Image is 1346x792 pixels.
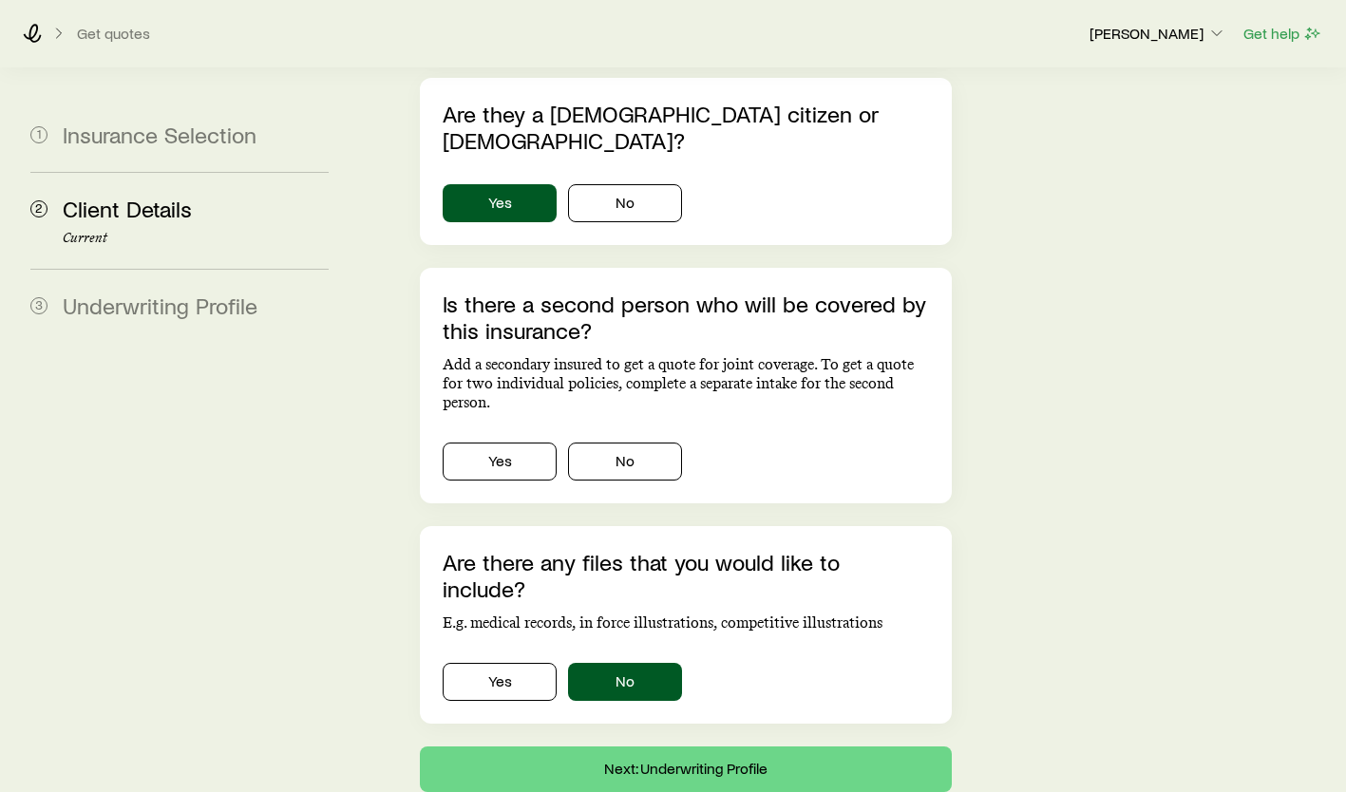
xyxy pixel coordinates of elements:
button: Get help [1242,23,1323,45]
button: Yes [443,663,557,701]
span: Insurance Selection [63,121,256,148]
button: [PERSON_NAME] [1089,23,1227,46]
button: Get quotes [76,25,151,43]
button: No [568,184,682,222]
button: Next: Underwriting Profile [420,746,952,792]
button: Yes [443,184,557,222]
button: No [568,663,682,701]
span: Underwriting Profile [63,292,257,319]
button: Yes [443,443,557,481]
p: Is there a second person who will be covered by this insurance? [443,291,929,344]
p: Are they a [DEMOGRAPHIC_DATA] citizen or [DEMOGRAPHIC_DATA]? [443,101,929,154]
button: No [568,443,682,481]
p: Are there any files that you would like to include? [443,549,929,602]
span: Client Details [63,195,192,222]
span: 3 [30,297,47,314]
p: Add a secondary insured to get a quote for joint coverage. To get a quote for two individual poli... [443,355,929,412]
p: E.g. medical records, in force illustrations, competitive illustrations [443,613,929,632]
span: 1 [30,126,47,143]
p: Current [63,231,329,246]
p: [PERSON_NAME] [1090,24,1226,43]
span: 2 [30,200,47,217]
